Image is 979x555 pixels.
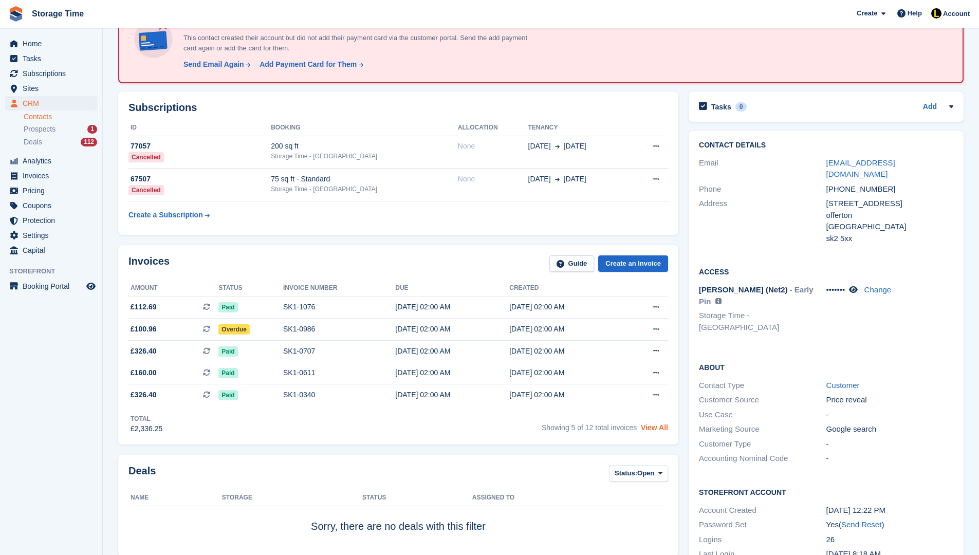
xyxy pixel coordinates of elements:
a: Change [864,285,892,294]
div: [DATE] 02:00 AM [395,302,509,312]
span: ( ) [839,520,884,529]
div: Use Case [699,409,826,421]
a: Guide [549,255,595,272]
div: £2,336.25 [131,423,162,434]
div: SK1-0611 [283,367,395,378]
th: Status [362,490,472,506]
span: Capital [23,243,84,257]
th: ID [128,120,271,136]
div: Address [699,198,826,244]
button: Status: Open [609,465,668,482]
th: Tenancy [528,120,631,136]
span: Sites [23,81,84,96]
span: Paid [218,368,237,378]
div: [DATE] 02:00 AM [509,346,623,357]
img: stora-icon-8386f47178a22dfd0bd8f6a31ec36ba5ce8667c1dd55bd0f319d3a0aa187defe.svg [8,6,24,22]
div: 200 sq ft [271,141,458,152]
span: Status: [615,468,637,478]
div: offerton [826,210,953,221]
a: menu [5,169,97,183]
div: Total [131,414,162,423]
h2: Subscriptions [128,102,668,114]
div: Account Created [699,505,826,516]
div: SK1-1076 [283,302,395,312]
div: Create a Subscription [128,210,203,220]
th: Allocation [458,120,528,136]
img: icon-info-grey-7440780725fd019a000dd9b08b2336e03edf1995a4989e88bcd33f0948082b44.svg [715,298,722,304]
div: 26 [826,534,953,546]
a: menu [5,51,97,66]
img: Laaibah Sarwar [931,8,941,18]
a: menu [5,96,97,110]
div: 67507 [128,174,271,184]
a: menu [5,183,97,198]
span: [DATE] [528,141,551,152]
div: Storage Time - [GEOGRAPHIC_DATA] [271,152,458,161]
a: Contacts [24,112,97,122]
a: menu [5,36,97,51]
a: menu [5,154,97,168]
div: [DATE] 02:00 AM [509,302,623,312]
div: Customer Source [699,394,826,406]
a: Add Payment Card for Them [255,59,364,70]
th: Storage [222,490,362,506]
a: Preview store [85,280,97,292]
div: [DATE] 02:00 AM [509,324,623,335]
span: Booking Portal [23,279,84,293]
span: Settings [23,228,84,243]
span: £326.40 [131,346,157,357]
a: menu [5,81,97,96]
span: Home [23,36,84,51]
th: Status [218,280,283,297]
h2: Contact Details [699,141,953,150]
span: Open [637,468,654,478]
a: Deals 112 [24,137,97,147]
div: SK1-0707 [283,346,395,357]
span: Coupons [23,198,84,213]
div: 75 sq ft - Standard [271,174,458,184]
a: Add [923,101,937,113]
div: [DATE] 02:00 AM [395,346,509,357]
th: Assigned to [472,490,668,506]
span: [DATE] [528,174,551,184]
span: £160.00 [131,367,157,378]
div: 0 [735,102,747,112]
th: Invoice number [283,280,395,297]
div: None [458,174,528,184]
span: Analytics [23,154,84,168]
h2: Access [699,266,953,276]
span: Protection [23,213,84,228]
a: Customer [826,381,860,390]
span: £326.40 [131,390,157,400]
span: Overdue [218,324,250,335]
div: Send Email Again [183,59,244,70]
th: Due [395,280,509,297]
a: View All [641,423,668,432]
span: Showing 5 of 12 total invoices [542,423,637,432]
div: SK1-0340 [283,390,395,400]
span: [DATE] [564,174,586,184]
span: Paid [218,346,237,357]
th: Amount [128,280,218,297]
div: [DATE] 12:22 PM [826,505,953,516]
h2: About [699,362,953,372]
h2: Storefront Account [699,487,953,497]
div: Price reveal [826,394,953,406]
div: Yes [826,519,953,531]
span: Invoices [23,169,84,183]
a: Create an Invoice [598,255,668,272]
div: - [826,409,953,421]
span: Create [857,8,877,18]
th: Name [128,490,222,506]
span: £112.69 [131,302,157,312]
div: Marketing Source [699,423,826,435]
a: Prospects 1 [24,124,97,135]
a: Create a Subscription [128,206,210,225]
th: Created [509,280,623,297]
span: Paid [218,302,237,312]
a: menu [5,213,97,228]
span: - Early Pin [699,285,814,306]
a: Storage Time [28,5,88,22]
div: sk2 5xx [826,233,953,245]
div: 77057 [128,141,271,152]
